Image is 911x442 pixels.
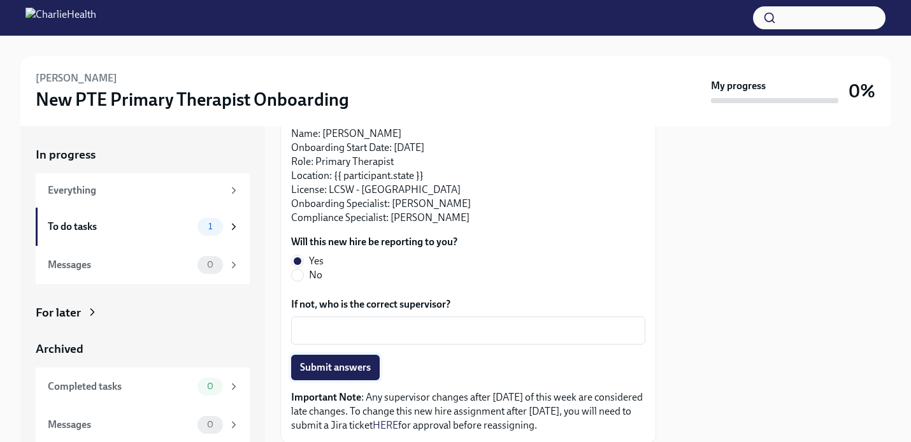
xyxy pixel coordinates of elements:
[36,246,250,284] a: Messages0
[309,254,324,268] span: Yes
[25,8,96,28] img: CharlieHealth
[36,304,81,321] div: For later
[291,390,645,432] p: : Any supervisor changes after [DATE] of this week are considered late changes. To change this ne...
[291,355,380,380] button: Submit answers
[36,208,250,246] a: To do tasks1
[36,173,250,208] a: Everything
[373,419,398,431] a: HERE
[291,391,361,403] strong: Important Note
[48,380,192,394] div: Completed tasks
[199,420,221,429] span: 0
[300,361,371,374] span: Submit answers
[48,220,192,234] div: To do tasks
[36,304,250,321] a: For later
[36,146,250,163] a: In progress
[48,418,192,432] div: Messages
[36,88,349,111] h3: New PTE Primary Therapist Onboarding
[48,183,223,197] div: Everything
[291,235,457,249] label: Will this new hire be reporting to you?
[48,258,192,272] div: Messages
[291,127,645,225] p: Name: [PERSON_NAME] Onboarding Start Date: [DATE] Role: Primary Therapist Location: {{ participan...
[199,381,221,391] span: 0
[36,341,250,357] a: Archived
[36,71,117,85] h6: [PERSON_NAME]
[291,297,645,311] label: If not, who is the correct supervisor?
[849,80,875,103] h3: 0%
[36,367,250,406] a: Completed tasks0
[201,222,220,231] span: 1
[309,268,322,282] span: No
[199,260,221,269] span: 0
[711,79,766,93] strong: My progress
